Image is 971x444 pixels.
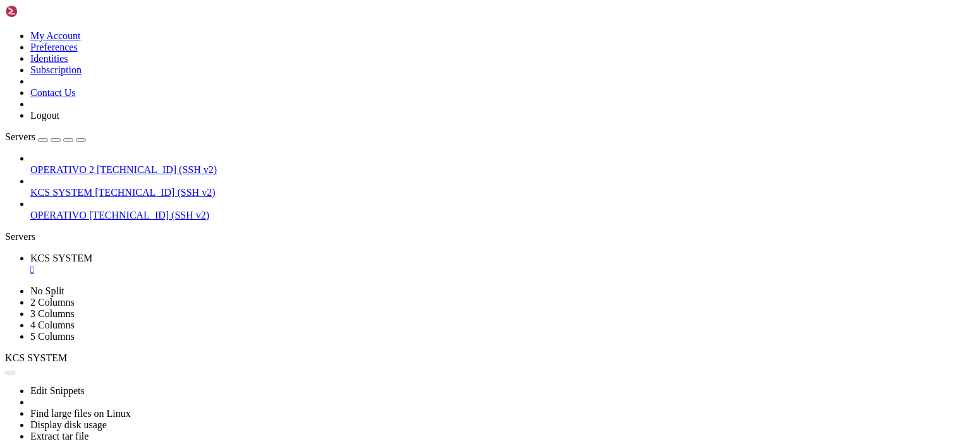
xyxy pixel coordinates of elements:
[30,385,85,396] a: Edit Snippets
[30,30,81,41] a: My Account
[30,187,92,198] span: KCS SYSTEM
[30,431,89,441] a: Extract tar file
[30,264,966,275] a: 
[5,16,10,27] div: (0, 1)
[30,64,82,75] a: Subscription
[30,210,87,220] span: OPERATIVO
[30,210,966,221] a: OPERATIVO [TECHNICAL_ID] (SSH v2)
[5,131,35,142] span: Servers
[30,164,94,175] span: OPERATIVO 2
[30,320,75,330] a: 4 Columns
[5,231,966,243] div: Servers
[30,164,966,176] a: OPERATIVO 2 [TECHNICAL_ID] (SSH v2)
[30,308,75,319] a: 3 Columns
[30,297,75,308] a: 2 Columns
[30,153,966,176] li: OPERATIVO 2 [TECHNICAL_ID] (SSH v2)
[30,408,131,419] a: Find large files on Linux
[30,87,76,98] a: Contact Us
[5,5,78,18] img: Shellngn
[5,352,67,363] span: KCS SYSTEM
[30,198,966,221] li: OPERATIVO [TECHNICAL_ID] (SSH v2)
[97,164,217,175] span: [TECHNICAL_ID] (SSH v2)
[95,187,215,198] span: [TECHNICAL_ID] (SSH v2)
[30,42,78,52] a: Preferences
[30,110,59,121] a: Logout
[30,187,966,198] a: KCS SYSTEM [TECHNICAL_ID] (SSH v2)
[30,419,107,430] a: Display disk usage
[30,331,75,342] a: 5 Columns
[30,176,966,198] li: KCS SYSTEM [TECHNICAL_ID] (SSH v2)
[30,285,64,296] a: No Split
[30,53,68,64] a: Identities
[30,253,92,263] span: KCS SYSTEM
[30,253,966,275] a: KCS SYSTEM
[89,210,209,220] span: [TECHNICAL_ID] (SSH v2)
[5,5,806,16] x-row: Connecting [TECHNICAL_ID]...
[5,131,86,142] a: Servers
